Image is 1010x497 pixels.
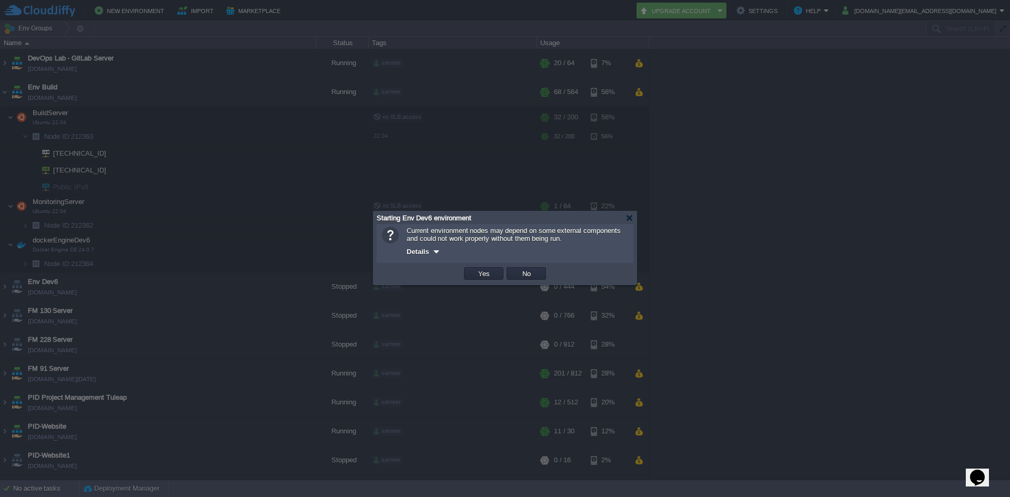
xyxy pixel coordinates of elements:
button: No [519,269,534,278]
iframe: chat widget [966,455,999,486]
button: Yes [475,269,493,278]
span: Starting Env Dev6 environment [377,214,471,222]
span: Current environment nodes may depend on some external components and could not work properly with... [407,227,621,242]
span: Details [407,248,429,256]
